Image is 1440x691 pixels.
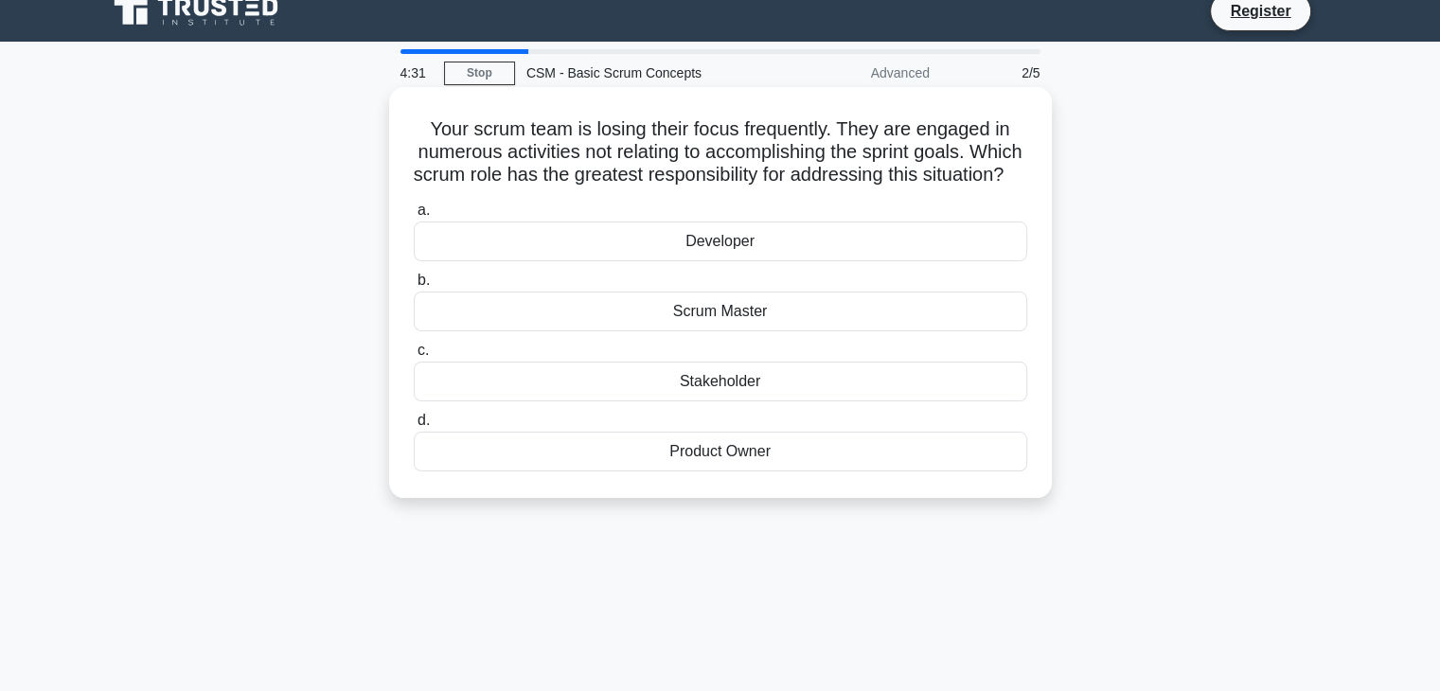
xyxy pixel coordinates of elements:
div: Product Owner [414,432,1027,471]
div: Developer [414,221,1027,261]
div: 4:31 [389,54,444,92]
div: CSM - Basic Scrum Concepts [515,54,775,92]
div: Stakeholder [414,362,1027,401]
div: 2/5 [941,54,1052,92]
a: Stop [444,62,515,85]
h5: Your scrum team is losing their focus frequently. They are engaged in numerous activities not rel... [412,117,1029,187]
div: Scrum Master [414,292,1027,331]
span: a. [418,202,430,218]
span: c. [418,342,429,358]
span: b. [418,272,430,288]
div: Advanced [775,54,941,92]
span: d. [418,412,430,428]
